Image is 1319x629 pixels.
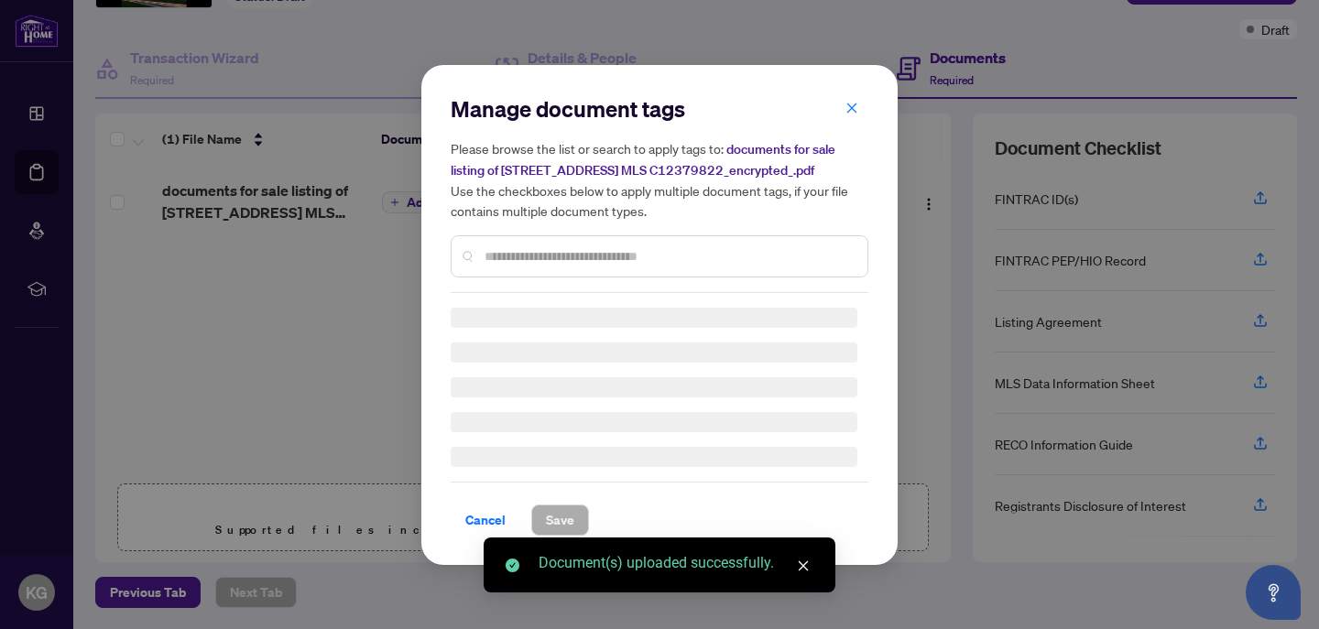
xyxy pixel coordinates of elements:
[539,552,813,574] div: Document(s) uploaded successfully.
[506,559,519,572] span: check-circle
[845,101,858,114] span: close
[451,504,520,536] button: Cancel
[797,559,810,572] span: close
[531,504,589,536] button: Save
[451,138,868,221] h5: Please browse the list or search to apply tags to: Use the checkboxes below to apply multiple doc...
[793,556,813,576] a: Close
[1246,565,1301,620] button: Open asap
[451,141,835,179] span: documents for sale listing of [STREET_ADDRESS] MLS C12379822_encrypted_.pdf
[451,94,868,124] h2: Manage document tags
[465,505,506,535] span: Cancel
